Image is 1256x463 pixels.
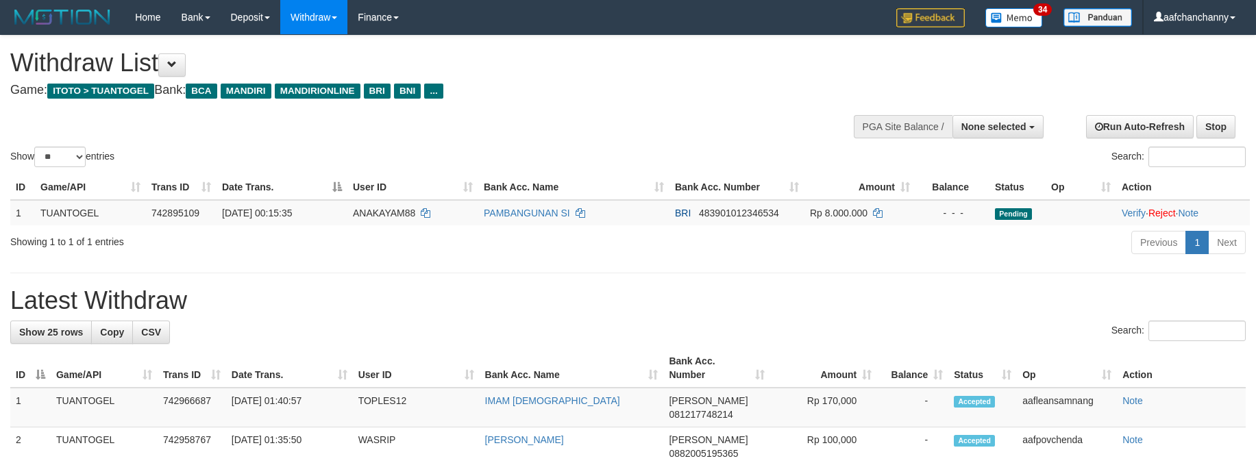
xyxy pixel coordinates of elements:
[915,175,989,200] th: Balance
[353,208,415,218] span: ANAKAYAM88
[948,349,1017,388] th: Status: activate to sort column ascending
[804,175,915,200] th: Amount: activate to sort column ascending
[132,321,170,344] a: CSV
[217,175,347,200] th: Date Trans.: activate to sort column descending
[669,409,732,420] span: Copy 081217748214 to clipboard
[1131,231,1186,254] a: Previous
[1148,147,1246,167] input: Search:
[35,200,146,225] td: TUANTOGEL
[221,84,271,99] span: MANDIRI
[699,208,779,218] span: Copy 483901012346534 to clipboard
[1111,321,1246,341] label: Search:
[19,327,83,338] span: Show 25 rows
[1148,321,1246,341] input: Search:
[770,388,877,427] td: Rp 170,000
[91,321,133,344] a: Copy
[1196,115,1235,138] a: Stop
[995,208,1032,220] span: Pending
[353,349,480,388] th: User ID: activate to sort column ascending
[1148,208,1176,218] a: Reject
[353,388,480,427] td: TOPLES12
[158,349,226,388] th: Trans ID: activate to sort column ascending
[952,115,1044,138] button: None selected
[10,287,1246,314] h1: Latest Withdraw
[1178,208,1198,218] a: Note
[954,396,995,408] span: Accepted
[669,175,804,200] th: Bank Acc. Number: activate to sort column ascending
[146,175,217,200] th: Trans ID: activate to sort column ascending
[1116,175,1250,200] th: Action
[394,84,421,99] span: BNI
[347,175,478,200] th: User ID: activate to sort column ascending
[10,84,824,97] h4: Game: Bank:
[478,175,669,200] th: Bank Acc. Name: activate to sort column ascending
[10,175,35,200] th: ID
[985,8,1043,27] img: Button%20Memo.svg
[485,434,564,445] a: [PERSON_NAME]
[877,388,948,427] td: -
[1117,349,1246,388] th: Action
[424,84,443,99] span: ...
[663,349,770,388] th: Bank Acc. Number: activate to sort column ascending
[10,388,51,427] td: 1
[1111,147,1246,167] label: Search:
[854,115,952,138] div: PGA Site Balance /
[1122,434,1143,445] a: Note
[10,49,824,77] h1: Withdraw List
[10,200,35,225] td: 1
[141,327,161,338] span: CSV
[896,8,965,27] img: Feedback.jpg
[1017,388,1117,427] td: aafleansamnang
[485,395,620,406] a: IMAM [DEMOGRAPHIC_DATA]
[669,395,748,406] span: [PERSON_NAME]
[1185,231,1209,254] a: 1
[989,175,1046,200] th: Status
[226,388,353,427] td: [DATE] 01:40:57
[47,84,154,99] span: ITOTO > TUANTOGEL
[675,208,691,218] span: BRI
[151,208,199,218] span: 742895109
[480,349,664,388] th: Bank Acc. Name: activate to sort column ascending
[34,147,86,167] select: Showentries
[10,147,114,167] label: Show entries
[954,435,995,447] span: Accepted
[810,208,867,218] span: Rp 8.000.000
[100,327,124,338] span: Copy
[484,208,570,218] a: PAMBANGUNAN SI
[275,84,360,99] span: MANDIRIONLINE
[669,448,738,459] span: Copy 0882005195365 to clipboard
[1046,175,1116,200] th: Op: activate to sort column ascending
[1116,200,1250,225] td: · ·
[1033,3,1052,16] span: 34
[1017,349,1117,388] th: Op: activate to sort column ascending
[961,121,1026,132] span: None selected
[1122,395,1143,406] a: Note
[10,321,92,344] a: Show 25 rows
[10,7,114,27] img: MOTION_logo.png
[921,206,984,220] div: - - -
[226,349,353,388] th: Date Trans.: activate to sort column ascending
[1208,231,1246,254] a: Next
[222,208,292,218] span: [DATE] 00:15:35
[35,175,146,200] th: Game/API: activate to sort column ascending
[1063,8,1132,27] img: panduan.png
[1122,208,1146,218] a: Verify
[51,349,158,388] th: Game/API: activate to sort column ascending
[158,388,226,427] td: 742966687
[877,349,948,388] th: Balance: activate to sort column ascending
[1086,115,1194,138] a: Run Auto-Refresh
[186,84,217,99] span: BCA
[364,84,391,99] span: BRI
[10,229,513,249] div: Showing 1 to 1 of 1 entries
[770,349,877,388] th: Amount: activate to sort column ascending
[669,434,748,445] span: [PERSON_NAME]
[10,349,51,388] th: ID: activate to sort column descending
[51,388,158,427] td: TUANTOGEL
